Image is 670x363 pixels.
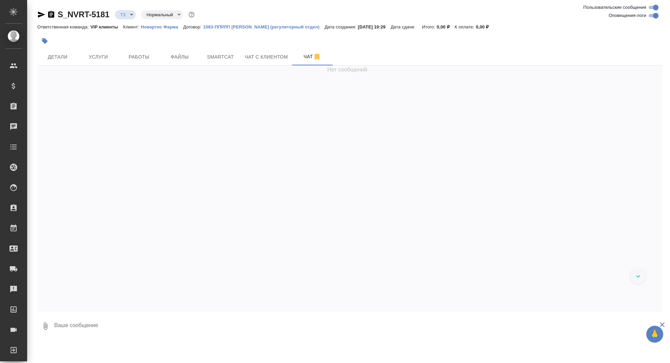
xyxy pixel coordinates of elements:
[123,24,141,29] p: Клиент:
[296,52,329,61] span: Чат
[163,53,196,61] span: Файлы
[141,10,183,19] div: ТЗ
[187,10,196,19] button: Доп статусы указывают на важность/срочность заказа
[47,10,55,19] button: Скопировать ссылку
[649,327,661,341] span: 🙏
[203,24,324,29] a: 1083-ППРЛП [PERSON_NAME] (регуляторный отдел)
[245,53,288,61] span: Чат с клиентом
[115,10,136,19] div: ТЗ
[609,12,646,19] span: Оповещения-логи
[82,53,115,61] span: Услуги
[324,24,358,29] p: Дата создания:
[583,4,646,11] span: Пользовательские сообщения
[37,24,91,29] p: Ответственная команда:
[37,10,45,19] button: Скопировать ссылку для ЯМессенджера
[391,24,417,29] p: Дата сдачи:
[58,10,110,19] a: S_NVRT-5181
[327,66,367,74] span: Нет сообщений
[313,53,321,61] svg: Отписаться
[476,24,494,29] p: 0,00 ₽
[41,53,74,61] span: Детали
[91,24,123,29] p: VIP клиенты
[141,24,183,29] a: Новартис Фарма
[422,24,437,29] p: Итого:
[204,53,237,61] span: Smartcat
[123,53,155,61] span: Работы
[183,24,203,29] p: Договор:
[437,24,455,29] p: 0,00 ₽
[358,24,391,29] p: [DATE] 10:29
[455,24,476,29] p: К оплате:
[144,12,175,18] button: Нормальный
[37,34,52,48] button: Добавить тэг
[646,326,663,343] button: 🙏
[118,12,128,18] button: ТЗ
